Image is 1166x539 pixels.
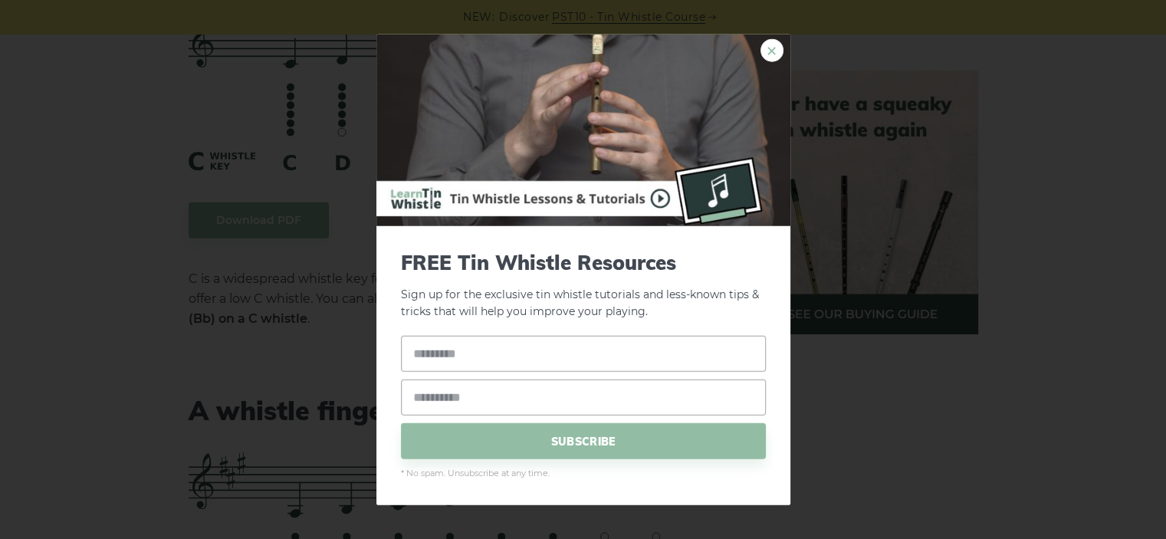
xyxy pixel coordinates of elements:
a: × [760,38,783,61]
img: Tin Whistle Buying Guide Preview [376,34,790,225]
span: SUBSCRIBE [401,423,766,459]
p: Sign up for the exclusive tin whistle tutorials and less-known tips & tricks that will help you i... [401,250,766,320]
span: FREE Tin Whistle Resources [401,250,766,274]
span: * No spam. Unsubscribe at any time. [401,467,766,481]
